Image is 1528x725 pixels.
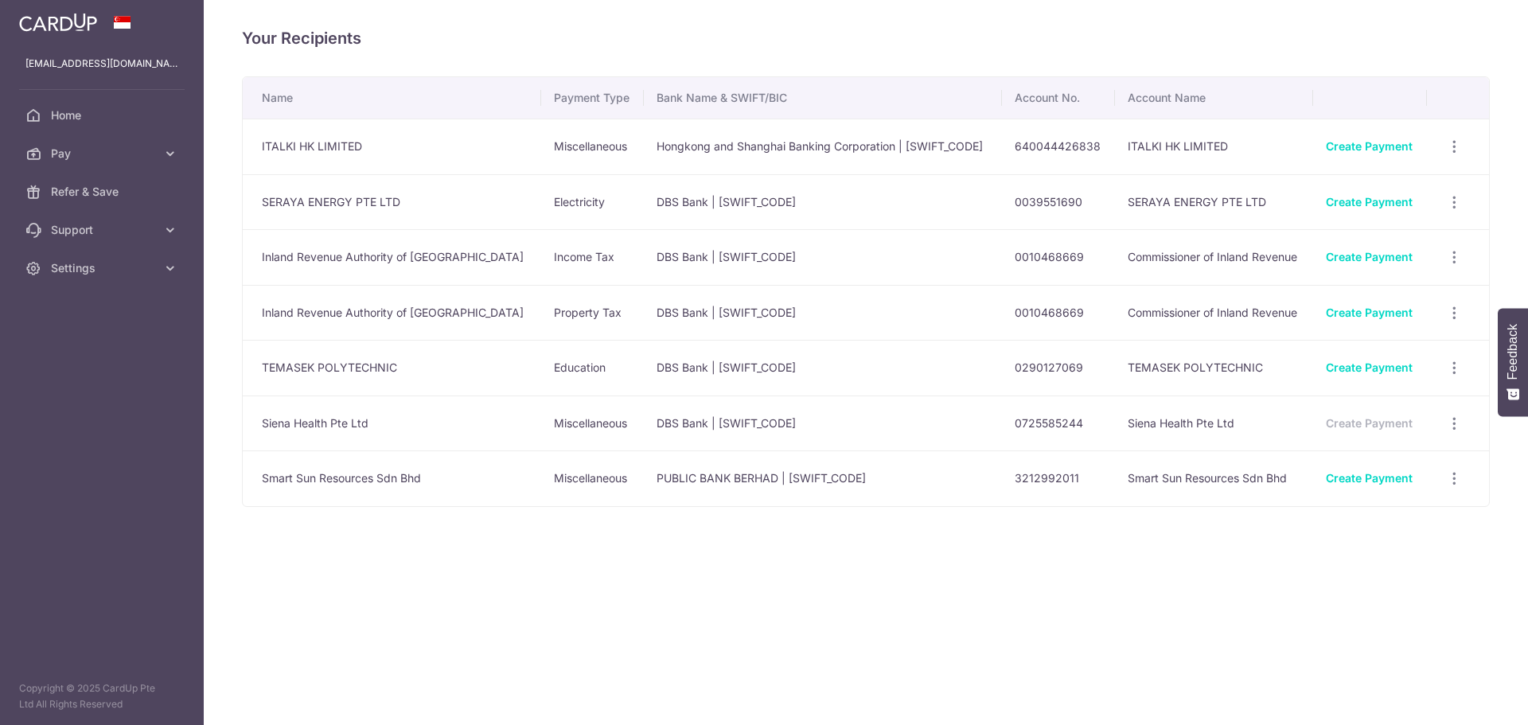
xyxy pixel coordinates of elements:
[51,146,156,162] span: Pay
[1002,396,1115,451] td: 0725585244
[1002,450,1115,506] td: 3212992011
[1326,195,1413,209] a: Create Payment
[541,77,644,119] th: Payment Type
[541,450,644,506] td: Miscellaneous
[1115,174,1313,230] td: SERAYA ENERGY PTE LTD
[1115,77,1313,119] th: Account Name
[25,56,178,72] p: [EMAIL_ADDRESS][DOMAIN_NAME]
[541,229,644,285] td: Income Tax
[1506,324,1520,380] span: Feedback
[1115,119,1313,174] td: ITALKI HK LIMITED
[1002,174,1115,230] td: 0039551690
[243,174,541,230] td: SERAYA ENERGY PTE LTD
[1326,471,1413,485] a: Create Payment
[1115,229,1313,285] td: Commissioner of Inland Revenue
[1002,340,1115,396] td: 0290127069
[644,285,1001,341] td: DBS Bank | [SWIFT_CODE]
[242,25,1490,51] h4: Your Recipients
[541,285,644,341] td: Property Tax
[1115,285,1313,341] td: Commissioner of Inland Revenue
[644,229,1001,285] td: DBS Bank | [SWIFT_CODE]
[1326,361,1413,374] a: Create Payment
[1426,677,1512,717] iframe: Opens a widget where you can find more information
[1115,396,1313,451] td: Siena Health Pte Ltd
[243,340,541,396] td: TEMASEK POLYTECHNIC
[243,229,541,285] td: Inland Revenue Authority of [GEOGRAPHIC_DATA]
[644,119,1001,174] td: Hongkong and Shanghai Banking Corporation | [SWIFT_CODE]
[51,107,156,123] span: Home
[51,260,156,276] span: Settings
[243,450,541,506] td: Smart Sun Resources Sdn Bhd
[541,340,644,396] td: Education
[1326,306,1413,319] a: Create Payment
[243,285,541,341] td: Inland Revenue Authority of [GEOGRAPHIC_DATA]
[243,77,541,119] th: Name
[541,174,644,230] td: Electricity
[243,119,541,174] td: ITALKI HK LIMITED
[1002,119,1115,174] td: 640044426838
[644,174,1001,230] td: DBS Bank | [SWIFT_CODE]
[1115,450,1313,506] td: Smart Sun Resources Sdn Bhd
[644,450,1001,506] td: PUBLIC BANK BERHAD | [SWIFT_CODE]
[19,13,97,32] img: CardUp
[644,340,1001,396] td: DBS Bank | [SWIFT_CODE]
[644,77,1001,119] th: Bank Name & SWIFT/BIC
[1326,250,1413,263] a: Create Payment
[1002,77,1115,119] th: Account No.
[1002,229,1115,285] td: 0010468669
[243,396,541,451] td: Siena Health Pte Ltd
[1002,285,1115,341] td: 0010468669
[1115,340,1313,396] td: TEMASEK POLYTECHNIC
[541,119,644,174] td: Miscellaneous
[1498,308,1528,416] button: Feedback - Show survey
[1326,139,1413,153] a: Create Payment
[644,396,1001,451] td: DBS Bank | [SWIFT_CODE]
[541,396,644,451] td: Miscellaneous
[51,184,156,200] span: Refer & Save
[51,222,156,238] span: Support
